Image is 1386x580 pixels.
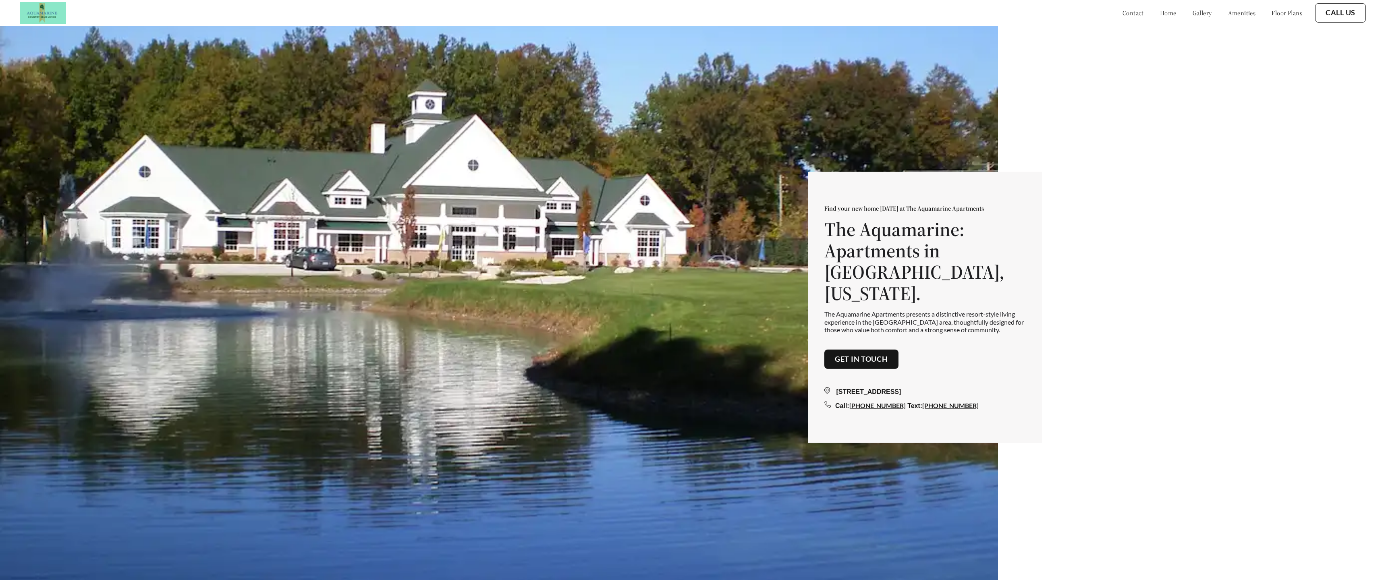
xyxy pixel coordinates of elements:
[1326,8,1355,17] a: Call Us
[1228,9,1256,17] a: amenities
[922,401,979,409] a: [PHONE_NUMBER]
[907,402,922,409] span: Text:
[824,350,898,369] button: Get in touch
[1315,3,1366,23] button: Call Us
[835,355,888,364] a: Get in touch
[20,2,66,24] img: Company logo
[849,401,906,409] a: [PHONE_NUMBER]
[824,387,1026,396] div: [STREET_ADDRESS]
[1122,9,1144,17] a: contact
[1160,9,1176,17] a: home
[835,402,849,409] span: Call:
[1272,9,1302,17] a: floor plans
[824,219,1026,304] h1: The Aquamarine: Apartments in [GEOGRAPHIC_DATA], [US_STATE].
[824,204,1026,212] p: Find your new home [DATE] at The Aquamarine Apartments
[824,310,1026,333] p: The Aquamarine Apartments presents a distinctive resort-style living experience in the [GEOGRAPHI...
[1193,9,1212,17] a: gallery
